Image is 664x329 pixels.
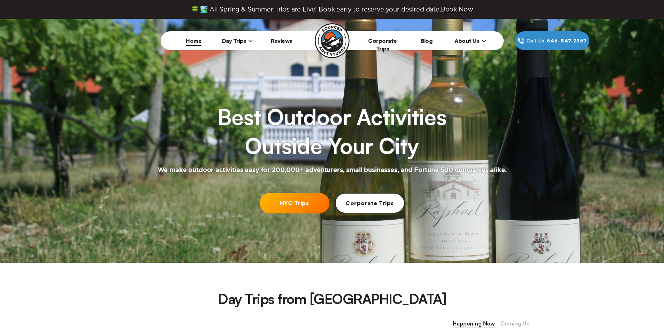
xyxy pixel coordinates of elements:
[441,6,473,13] span: Book Now
[260,193,329,213] a: NYC Trips
[547,37,587,45] span: 646‍-847‍-2367
[191,6,473,13] span: 🍀 🏞️ All Spring & Summer Trips are Live! Book early to reserve your desired date.
[335,193,405,213] a: Corporate Trips
[453,319,495,328] span: Happening Now
[421,37,432,44] a: Blog
[158,166,507,174] h2: We make outdoor activities easy for 200,000+ adventurers, small businesses, and Fortune 500 compa...
[222,37,253,44] span: Day Trips
[455,37,486,44] span: About Us
[271,37,292,44] a: Reviews
[524,37,547,45] span: Call Us
[186,37,201,44] a: Home
[368,37,397,52] a: Corporate Trips
[501,319,530,328] span: Coming Up
[515,31,589,50] a: Call Us646‍-847‍-2367
[217,102,446,160] h1: Best Outdoor Activities Outside Your City
[315,23,350,58] img: Sourced Adventures company logo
